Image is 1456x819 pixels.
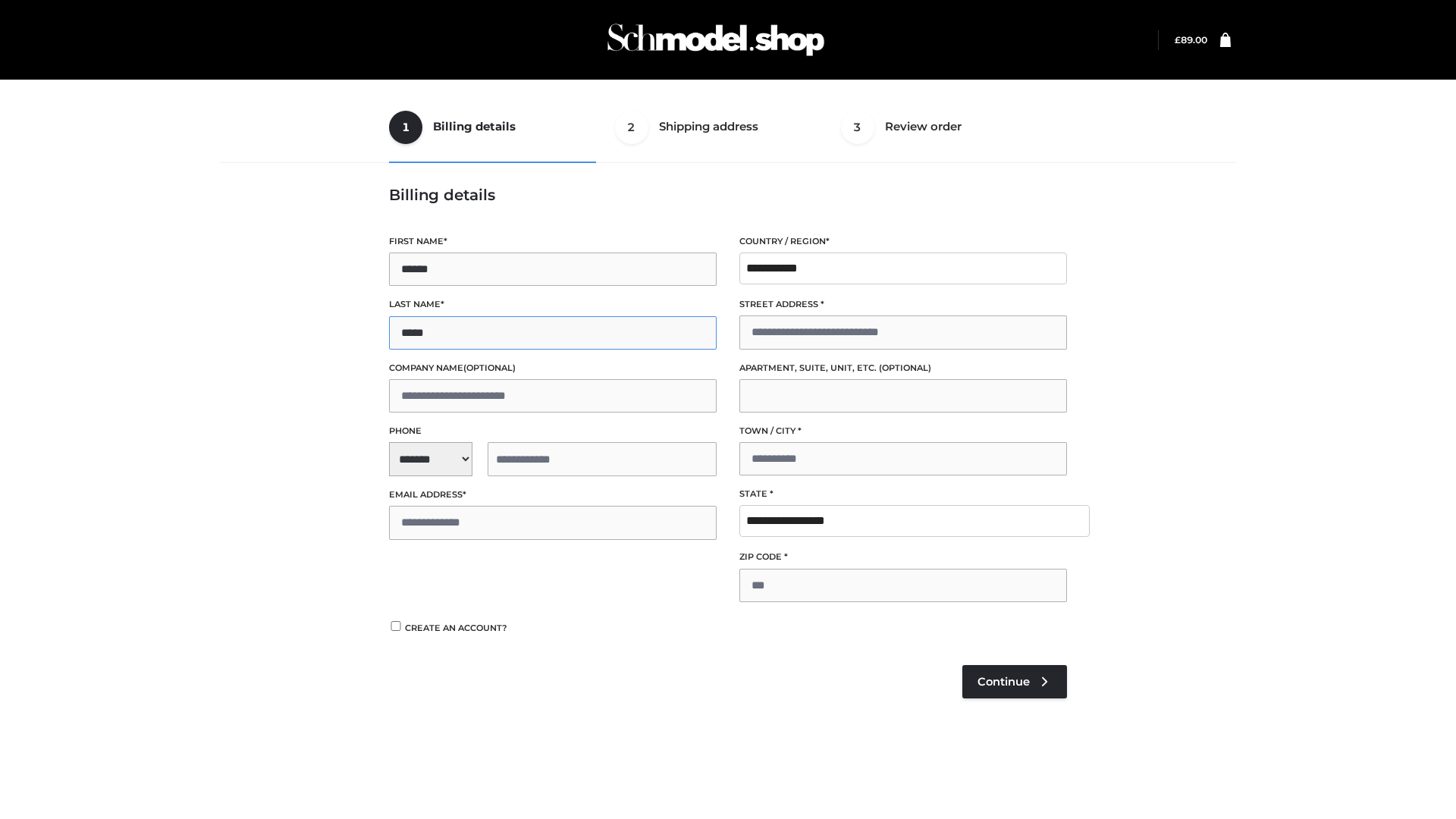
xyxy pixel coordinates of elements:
label: First name [389,234,717,249]
span: Continue [977,675,1030,689]
span: (optional) [463,362,516,373]
h3: Billing details [389,186,1067,204]
img: Schmodel Admin 964 [602,10,830,70]
label: ZIP Code [739,550,1067,564]
a: £89.00 [1175,34,1207,45]
span: Create an account? [405,623,507,633]
input: Create an account? [389,621,403,631]
label: Street address [739,297,1067,312]
span: (optional) [879,362,931,373]
bdi: 89.00 [1175,34,1207,45]
label: Email address [389,488,717,502]
label: Last name [389,297,717,312]
label: Country / Region [739,234,1067,249]
label: Company name [389,361,717,375]
label: Town / City [739,424,1067,438]
a: Continue [962,665,1067,698]
span: £ [1175,34,1181,45]
label: Phone [389,424,717,438]
label: State [739,487,1067,501]
label: Apartment, suite, unit, etc. [739,361,1067,375]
